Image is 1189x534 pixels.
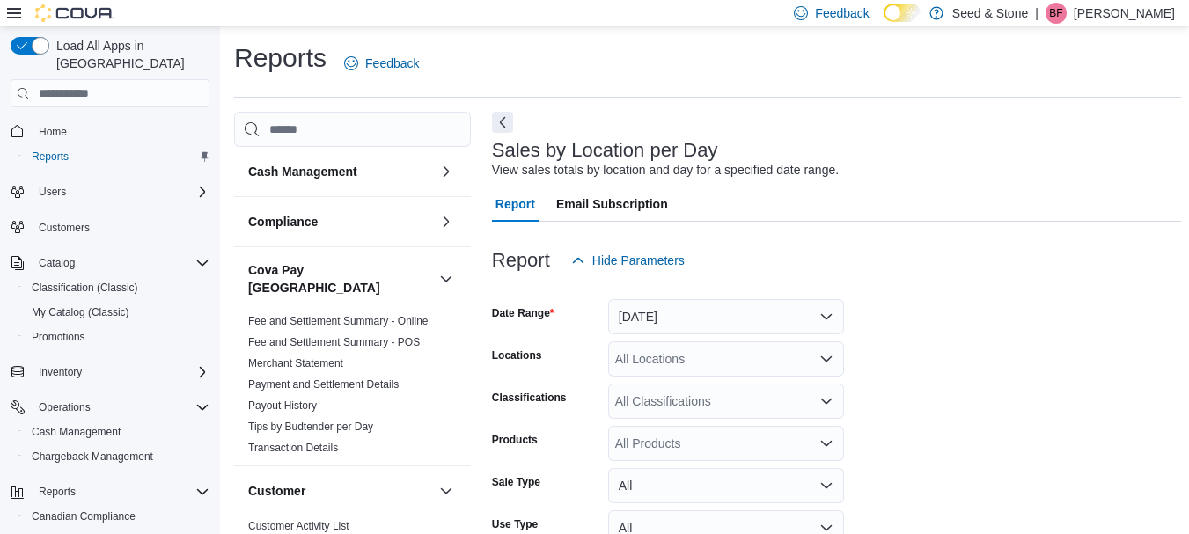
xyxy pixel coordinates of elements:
a: Merchant Statement [248,357,343,369]
a: Customers [32,217,97,238]
label: Products [492,433,538,447]
span: Cash Management [32,425,121,439]
h3: Customer [248,482,305,500]
span: Fee and Settlement Summary - Online [248,314,429,328]
span: Email Subscription [556,187,668,222]
div: View sales totals by location and day for a specified date range. [492,161,839,179]
p: [PERSON_NAME] [1074,3,1175,24]
span: Customer Activity List [248,519,349,533]
span: Dark Mode [884,22,884,23]
span: Reports [25,146,209,167]
span: Feedback [365,55,419,72]
span: Canadian Compliance [32,509,136,523]
span: Operations [32,397,209,418]
a: Fee and Settlement Summary - Online [248,315,429,327]
button: Cash Management [248,163,432,180]
button: Hide Parameters [564,243,692,278]
button: Inventory [32,362,89,383]
a: Feedback [337,46,426,81]
button: Cash Management [18,420,217,444]
span: Reports [32,481,209,502]
p: Seed & Stone [952,3,1028,24]
button: Open list of options [819,394,833,408]
img: Cova [35,4,114,22]
a: Home [32,121,74,143]
a: Cash Management [25,421,128,443]
span: Tips by Budtender per Day [248,420,373,434]
span: Inventory [32,362,209,383]
button: Catalog [32,252,82,274]
button: Canadian Compliance [18,504,217,529]
a: Customer Activity List [248,520,349,532]
a: Transaction Details [248,442,338,454]
span: Reports [39,485,76,499]
button: Next [492,112,513,133]
span: Payout History [248,399,317,413]
button: Catalog [4,251,217,275]
span: Catalog [39,256,75,270]
button: Customers [4,215,217,240]
label: Classifications [492,391,567,405]
label: Sale Type [492,475,540,489]
button: Operations [32,397,98,418]
a: Fee and Settlement Summary - POS [248,336,420,348]
button: Cova Pay [GEOGRAPHIC_DATA] [248,261,432,296]
span: Cash Management [25,421,209,443]
p: | [1035,3,1039,24]
span: Customers [39,221,90,235]
span: Chargeback Management [25,446,209,467]
span: Home [32,120,209,142]
button: Reports [32,481,83,502]
span: Catalog [32,252,209,274]
span: My Catalog (Classic) [25,302,209,323]
span: Customers [32,216,209,238]
button: Compliance [436,211,457,232]
span: My Catalog (Classic) [32,305,129,319]
button: Promotions [18,325,217,349]
button: Reports [18,144,217,169]
h1: Reports [234,40,327,76]
h3: Report [492,250,550,271]
button: Home [4,118,217,143]
a: Reports [25,146,76,167]
h3: Compliance [248,213,318,230]
span: Feedback [815,4,869,22]
span: Load All Apps in [GEOGRAPHIC_DATA] [49,37,209,72]
span: Hide Parameters [592,252,685,269]
label: Use Type [492,517,538,531]
button: My Catalog (Classic) [18,300,217,325]
a: Canadian Compliance [25,506,143,527]
div: Brian Furman [1046,3,1067,24]
span: Transaction Details [248,441,338,455]
button: Cova Pay [GEOGRAPHIC_DATA] [436,268,457,289]
button: Users [32,181,73,202]
span: Payment and Settlement Details [248,377,399,391]
div: Cova Pay [GEOGRAPHIC_DATA] [234,311,471,465]
button: Open list of options [819,352,833,366]
input: Dark Mode [884,4,921,22]
a: My Catalog (Classic) [25,302,136,323]
label: Date Range [492,306,554,320]
span: BF [1049,3,1062,24]
button: Customer [248,482,432,500]
span: Users [32,181,209,202]
a: Payout History [248,399,317,412]
span: Users [39,185,66,199]
button: [DATE] [608,299,844,334]
span: Merchant Statement [248,356,343,370]
a: Chargeback Management [25,446,160,467]
h3: Cash Management [248,163,357,180]
button: Customer [436,480,457,501]
span: Chargeback Management [32,450,153,464]
span: Classification (Classic) [25,277,209,298]
button: Inventory [4,360,217,384]
a: Promotions [25,326,92,347]
span: Reports [32,150,69,164]
button: Operations [4,395,217,420]
span: Home [39,125,67,139]
span: Fee and Settlement Summary - POS [248,335,420,349]
a: Classification (Classic) [25,277,145,298]
button: Reports [4,479,217,504]
button: Chargeback Management [18,444,217,469]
